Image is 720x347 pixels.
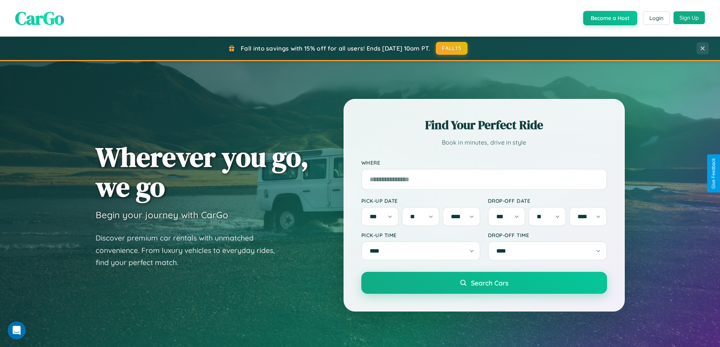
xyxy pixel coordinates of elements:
label: Drop-off Time [488,232,607,238]
label: Drop-off Date [488,197,607,204]
span: Search Cars [471,279,508,287]
span: Fall into savings with 15% off for all users! Ends [DATE] 10am PT. [241,45,430,52]
button: FALL15 [436,42,468,55]
button: Become a Host [583,11,637,25]
label: Where [361,159,607,166]
span: CarGo [15,6,64,31]
button: Sign Up [674,11,705,24]
h1: Wherever you go, we go [96,142,309,202]
iframe: Intercom live chat [8,321,26,339]
p: Discover premium car rentals with unmatched convenience. From luxury vehicles to everyday rides, ... [96,232,285,269]
div: Give Feedback [711,158,716,189]
button: Search Cars [361,272,607,294]
p: Book in minutes, drive in style [361,137,607,148]
h3: Begin your journey with CarGo [96,209,228,221]
button: Login [643,11,670,25]
label: Pick-up Time [361,232,480,238]
label: Pick-up Date [361,197,480,204]
h2: Find Your Perfect Ride [361,117,607,133]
